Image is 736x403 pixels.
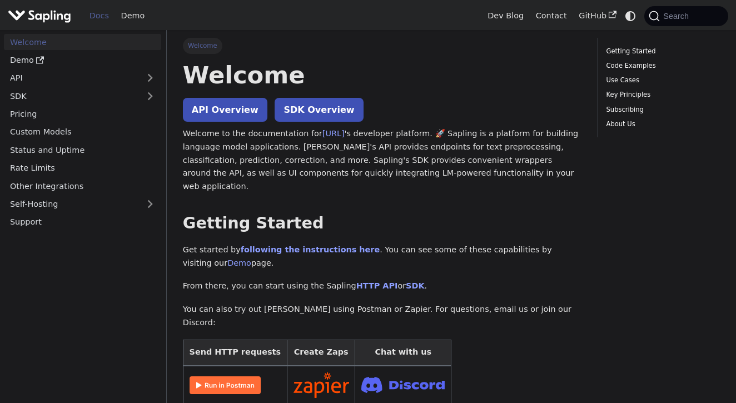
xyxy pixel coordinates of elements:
[183,127,582,193] p: Welcome to the documentation for 's developer platform. 🚀 Sapling is a platform for building lang...
[406,281,424,290] a: SDK
[530,7,573,24] a: Contact
[8,8,71,24] img: Sapling.ai
[606,89,716,100] a: Key Principles
[183,303,582,330] p: You can also try out [PERSON_NAME] using Postman or Zapier. For questions, email us or join our D...
[183,60,582,90] h1: Welcome
[356,281,398,290] a: HTTP API
[4,34,161,50] a: Welcome
[606,105,716,115] a: Subscribing
[183,98,267,122] a: API Overview
[4,124,161,140] a: Custom Models
[4,196,161,212] a: Self-Hosting
[4,70,139,86] a: API
[139,70,161,86] button: Expand sidebar category 'API'
[183,280,582,293] p: From there, you can start using the Sapling or .
[183,340,287,366] th: Send HTTP requests
[606,61,716,71] a: Code Examples
[227,258,251,267] a: Demo
[355,340,451,366] th: Chat with us
[241,245,380,254] a: following the instructions here
[4,160,161,176] a: Rate Limits
[8,8,75,24] a: Sapling.aiSapling.ai
[4,178,161,194] a: Other Integrations
[606,119,716,130] a: About Us
[139,88,161,104] button: Expand sidebar category 'SDK'
[294,372,349,398] img: Connect in Zapier
[183,243,582,270] p: Get started by . You can see some of these capabilities by visiting our page.
[606,46,716,57] a: Getting Started
[361,374,445,396] img: Join Discord
[183,38,582,53] nav: Breadcrumbs
[115,7,151,24] a: Demo
[660,12,695,21] span: Search
[623,8,639,24] button: Switch between dark and light mode (currently system mode)
[4,88,139,104] a: SDK
[573,7,622,24] a: GitHub
[4,52,161,68] a: Demo
[481,7,529,24] a: Dev Blog
[183,38,222,53] span: Welcome
[4,142,161,158] a: Status and Uptime
[4,106,161,122] a: Pricing
[287,340,355,366] th: Create Zaps
[4,214,161,230] a: Support
[644,6,728,26] button: Search (Command+K)
[183,213,582,233] h2: Getting Started
[83,7,115,24] a: Docs
[322,129,345,138] a: [URL]
[275,98,363,122] a: SDK Overview
[606,75,716,86] a: Use Cases
[190,376,261,394] img: Run in Postman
